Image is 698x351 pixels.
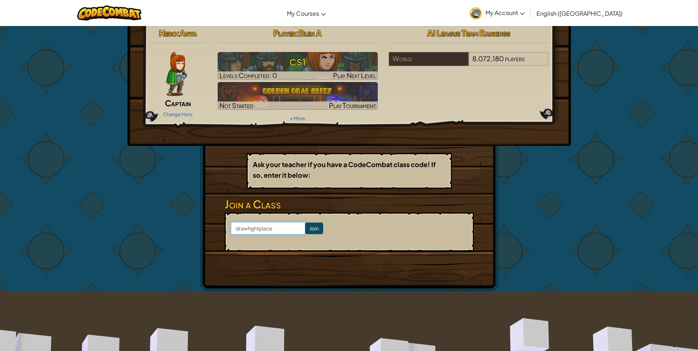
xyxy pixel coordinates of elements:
[253,160,436,179] b: Ask your teacher if you have a CodeCombat class code! If so, enter it below:
[287,10,319,17] span: My Courses
[472,54,504,63] span: 8,072,180
[283,3,329,23] a: My Courses
[165,98,191,108] span: Captain
[77,5,141,21] img: CodeCombat logo
[218,54,378,70] h3: CS1
[485,9,525,16] span: My Account
[389,59,549,67] a: World8,072,180players
[159,28,177,38] span: Hero
[177,28,180,38] span: :
[290,115,305,121] a: + More
[180,28,197,38] span: Anya
[218,82,378,110] img: Golden Goal
[305,222,323,234] input: Join
[536,10,623,17] span: English ([GEOGRAPHIC_DATA])
[219,101,254,110] span: Not Started
[427,28,510,38] span: AI League Team Rankings
[389,52,469,66] div: World
[163,111,193,117] a: Change Hero
[299,28,322,38] span: Blen A
[225,196,474,213] h3: Join a Class
[466,1,528,25] a: My Account
[333,71,376,80] span: Play Next Level
[329,101,376,110] span: Play Tournament
[218,82,378,110] a: Not StartedPlay Tournament
[533,3,626,23] a: English ([GEOGRAPHIC_DATA])
[505,54,525,63] span: players
[273,28,296,38] span: Player
[166,52,187,96] img: captain-pose.png
[218,52,378,80] img: CS1
[219,71,277,80] span: Levels Completed: 0
[218,52,378,80] a: Play Next Level
[470,7,482,19] img: avatar
[296,28,299,38] span: :
[231,222,305,234] input: <Enter Class Code>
